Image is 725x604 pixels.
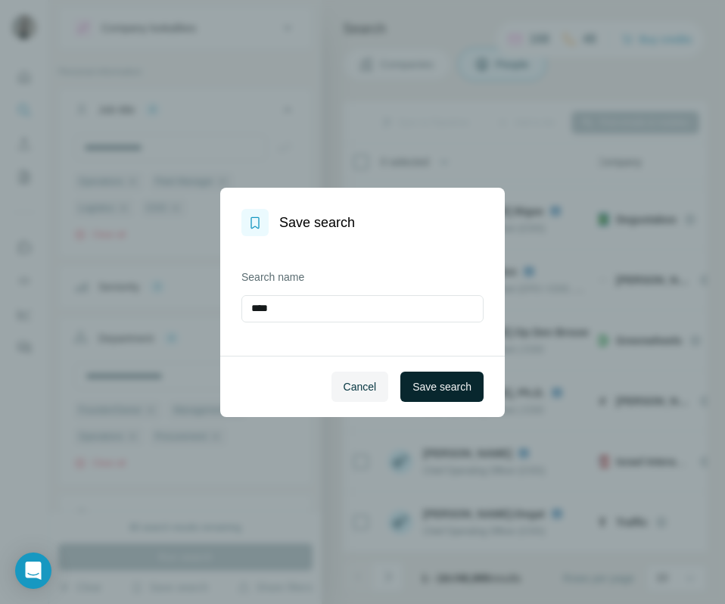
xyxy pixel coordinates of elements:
[331,372,389,402] button: Cancel
[279,212,355,233] h1: Save search
[400,372,484,402] button: Save search
[412,379,471,394] span: Save search
[15,553,51,589] div: Open Intercom Messenger
[241,269,484,285] label: Search name
[344,379,377,394] span: Cancel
